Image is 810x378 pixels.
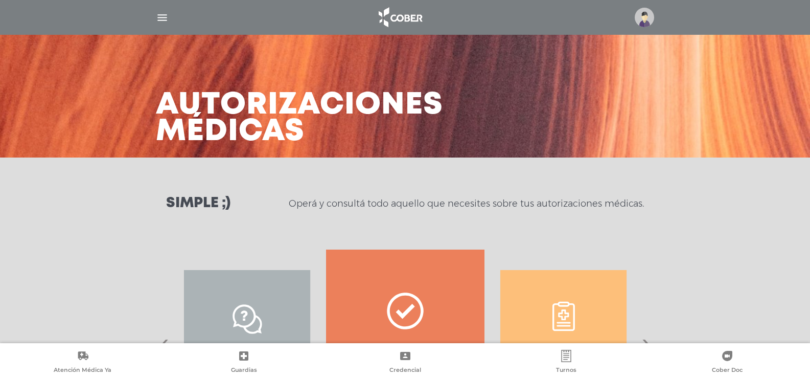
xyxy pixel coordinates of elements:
h3: Autorizaciones médicas [156,92,443,145]
a: Atención Médica Ya [2,350,163,376]
p: Operá y consultá todo aquello que necesites sobre tus autorizaciones médicas. [289,197,644,210]
img: profile-placeholder.svg [635,8,654,27]
a: Turnos [485,350,646,376]
span: Cober Doc [712,366,743,375]
a: Cober Doc [647,350,808,376]
span: Atención Médica Ya [54,366,111,375]
a: Guardias [163,350,324,376]
a: Credencial [325,350,485,376]
h3: Simple ;) [166,196,230,211]
img: Cober_menu-lines-white.svg [156,11,169,24]
img: logo_cober_home-white.png [373,5,427,30]
span: Credencial [389,366,421,375]
span: Turnos [556,366,576,375]
span: Guardias [231,366,257,375]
